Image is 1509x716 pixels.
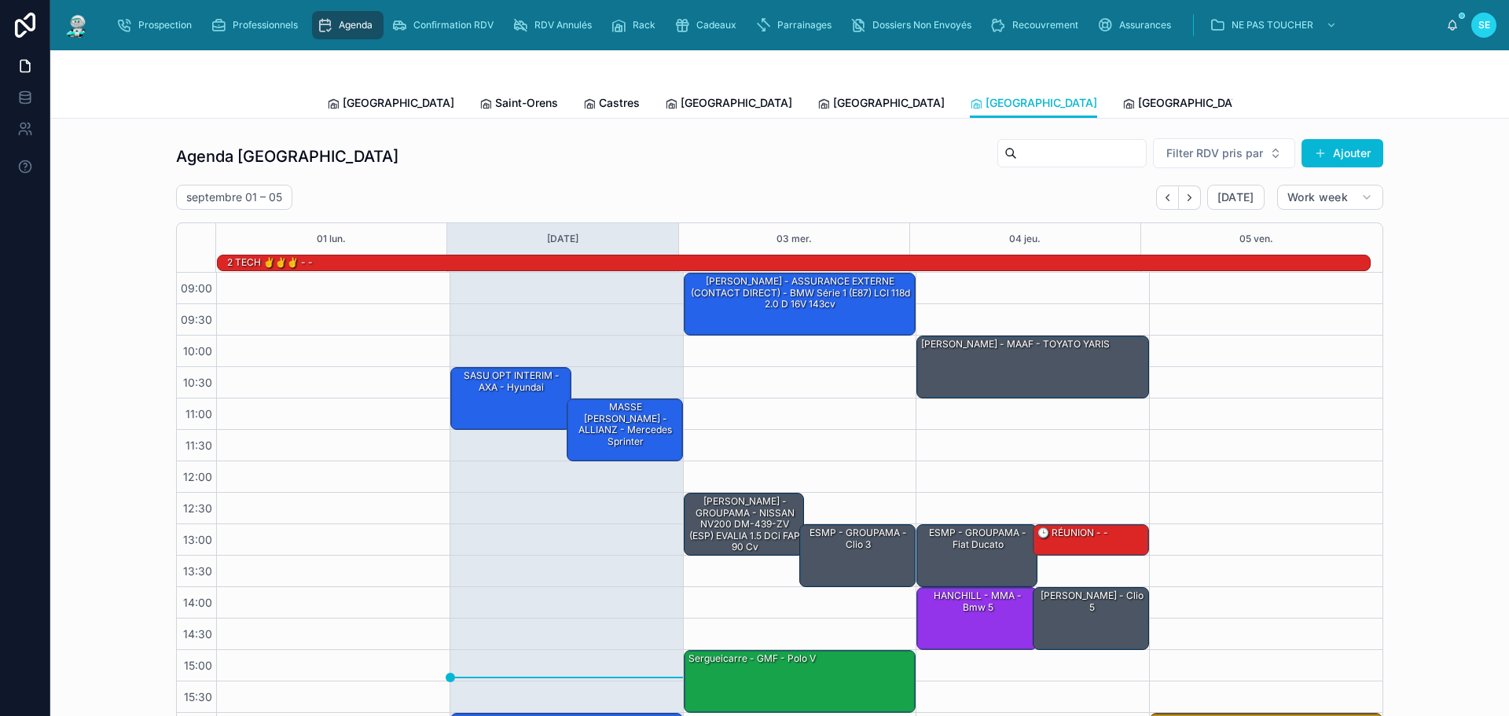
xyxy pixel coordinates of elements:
span: Saint-Orens [495,95,558,111]
img: App logo [63,13,91,38]
div: [PERSON_NAME] - ASSURANCE EXTERNE (CONTACT DIRECT) - BMW Série 1 (E87) LCI 118d 2.0 d 16V 143cv [687,274,915,311]
div: ESMP - GROUPAMA - Clio 3 [802,526,914,552]
div: SASU OPT INTERIM - AXA - hyundai [453,369,570,395]
div: MASSE [PERSON_NAME] - ALLIANZ - Mercedes sprinter [567,399,682,461]
a: Prospection [112,11,203,39]
span: Prospection [138,19,192,31]
a: Saint-Orens [479,89,558,120]
div: [PERSON_NAME] - MAAF - TOYATO YARIS [920,337,1111,351]
div: [DATE] [547,223,578,255]
div: [PERSON_NAME] - GROUPAMA - NISSAN NV200 DM-439-ZV (ESP) EVALIA 1.5 dCi FAP 90 cv [685,494,804,555]
button: Back [1156,185,1179,210]
span: Filter RDV pris par [1166,145,1263,161]
div: 🕒 RÉUNION - - [1034,525,1148,555]
a: NE PAS TOUCHER [1205,11,1345,39]
a: Parrainages [751,11,843,39]
div: scrollable content [104,8,1446,42]
button: Ajouter [1302,139,1383,167]
a: Recouvrement [986,11,1089,39]
span: [DATE] [1217,190,1254,204]
span: Confirmation RDV [413,19,494,31]
span: 10:30 [179,376,216,389]
span: [GEOGRAPHIC_DATA] [343,95,454,111]
h1: Agenda [GEOGRAPHIC_DATA] [176,145,398,167]
div: 🕒 RÉUNION - - [1036,526,1110,540]
span: Recouvrement [1012,19,1078,31]
div: HANCHILL - MMA - Bmw 5 [917,588,1037,649]
div: HANCHILL - MMA - Bmw 5 [920,589,1036,615]
a: Cadeaux [670,11,747,39]
span: 11:00 [182,407,216,420]
span: RDV Annulés [534,19,592,31]
div: SASU OPT INTERIM - AXA - hyundai [451,368,571,429]
span: SE [1478,19,1490,31]
span: [GEOGRAPHIC_DATA] [681,95,792,111]
div: 2 TECH ✌️✌️✌️ - - [226,255,314,270]
a: [GEOGRAPHIC_DATA] [665,89,792,120]
span: 14:00 [179,596,216,609]
div: 2 TECH ✌️✌️✌️ - - [226,255,314,270]
span: [GEOGRAPHIC_DATA] [1138,95,1250,111]
a: Agenda [312,11,384,39]
div: ESMP - GROUPAMA - fiat ducato [917,525,1037,586]
span: Castres [599,95,640,111]
button: [DATE] [1207,185,1265,210]
span: 11:30 [182,439,216,452]
span: 10:00 [179,344,216,358]
div: MASSE [PERSON_NAME] - ALLIANZ - Mercedes sprinter [570,400,681,449]
button: 05 ven. [1239,223,1273,255]
span: NE PAS TOUCHER [1232,19,1313,31]
a: Assurances [1092,11,1182,39]
span: 09:30 [177,313,216,326]
div: Sergueicarre - GMF - Polo V [685,651,916,712]
span: 09:00 [177,281,216,295]
a: [GEOGRAPHIC_DATA] [970,89,1097,119]
button: Next [1179,185,1201,210]
a: [GEOGRAPHIC_DATA] [817,89,945,120]
button: 03 mer. [777,223,812,255]
span: Agenda [339,19,373,31]
a: Professionnels [206,11,309,39]
span: Cadeaux [696,19,736,31]
div: ESMP - GROUPAMA - fiat ducato [920,526,1036,552]
span: 12:30 [179,501,216,515]
span: 13:00 [179,533,216,546]
div: ESMP - GROUPAMA - Clio 3 [800,525,915,586]
a: Rack [606,11,666,39]
a: Confirmation RDV [387,11,505,39]
a: [GEOGRAPHIC_DATA] [1122,89,1250,120]
a: Dossiers Non Envoyés [846,11,982,39]
div: [PERSON_NAME] - GROUPAMA - NISSAN NV200 DM-439-ZV (ESP) EVALIA 1.5 dCi FAP 90 cv [687,494,803,554]
button: 04 jeu. [1009,223,1041,255]
a: RDV Annulés [508,11,603,39]
div: [PERSON_NAME] - ASSURANCE EXTERNE (CONTACT DIRECT) - BMW Série 1 (E87) LCI 118d 2.0 d 16V 143cv [685,274,916,335]
div: [PERSON_NAME] - clio 5 [1034,588,1148,649]
span: [GEOGRAPHIC_DATA] [986,95,1097,111]
span: Dossiers Non Envoyés [872,19,971,31]
button: 01 lun. [317,223,346,255]
button: Work week [1277,185,1383,210]
a: Castres [583,89,640,120]
span: 15:30 [180,690,216,703]
a: [GEOGRAPHIC_DATA] [327,89,454,120]
span: Rack [633,19,655,31]
span: Parrainages [777,19,832,31]
span: 12:00 [179,470,216,483]
span: 14:30 [179,627,216,641]
span: [GEOGRAPHIC_DATA] [833,95,945,111]
span: Work week [1287,190,1348,204]
span: 13:30 [179,564,216,578]
div: [PERSON_NAME] - clio 5 [1036,589,1147,615]
span: 15:00 [180,659,216,672]
button: Select Button [1153,138,1295,168]
h2: septembre 01 – 05 [186,189,282,205]
span: Assurances [1119,19,1171,31]
div: [PERSON_NAME] - MAAF - TOYATO YARIS [917,336,1148,398]
div: Sergueicarre - GMF - Polo V [687,652,817,666]
span: Professionnels [233,19,298,31]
